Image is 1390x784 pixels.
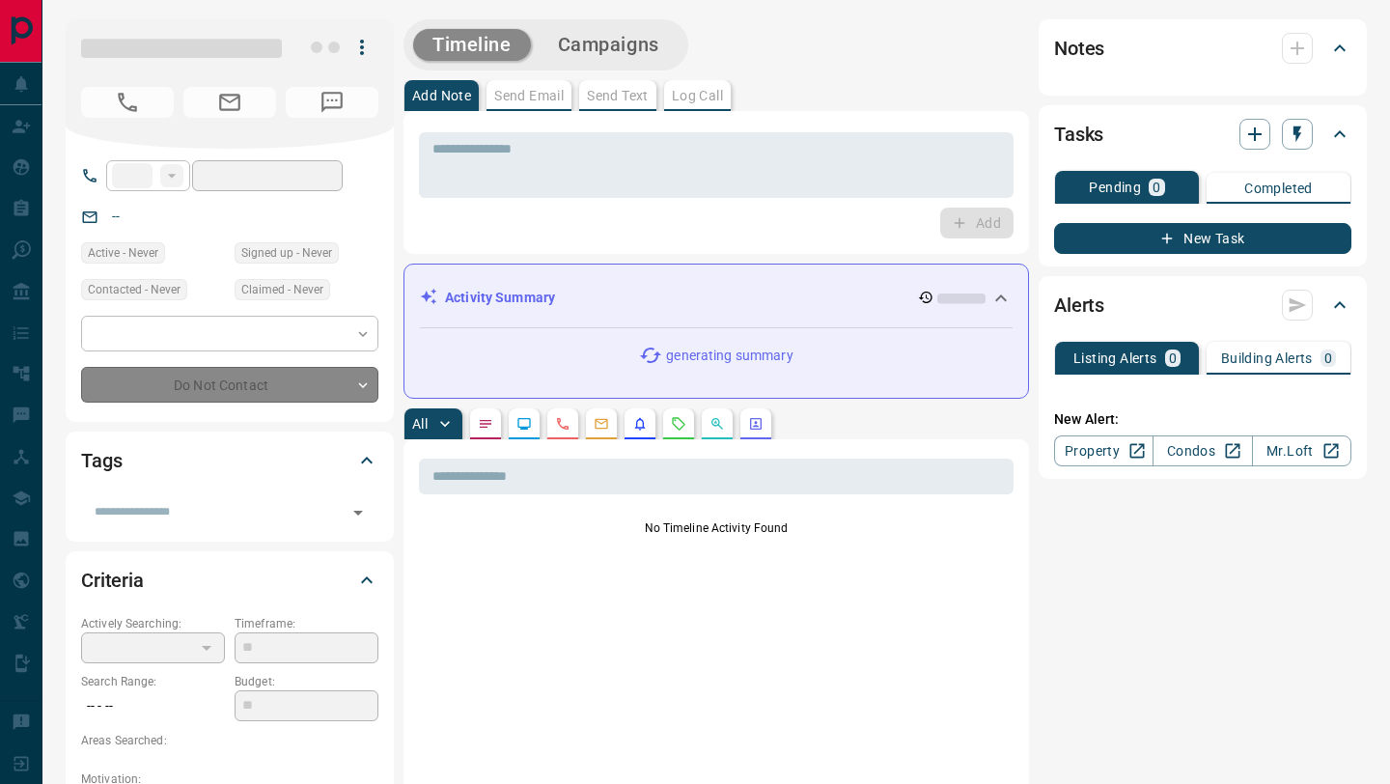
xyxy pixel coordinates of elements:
span: No Number [286,87,378,118]
p: No Timeline Activity Found [419,519,1014,537]
p: 0 [1153,181,1160,194]
svg: Opportunities [709,416,725,432]
button: Timeline [413,29,531,61]
span: No Number [81,87,174,118]
a: Property [1054,435,1154,466]
p: 0 [1324,351,1332,365]
p: Listing Alerts [1073,351,1157,365]
span: Signed up - Never [241,243,332,263]
p: Search Range: [81,673,225,690]
p: New Alert: [1054,409,1351,430]
p: generating summary [666,346,792,366]
svg: Agent Actions [748,416,764,432]
p: Budget: [235,673,378,690]
svg: Notes [478,416,493,432]
span: Contacted - Never [88,280,181,299]
div: Do Not Contact [81,367,378,403]
a: Condos [1153,435,1252,466]
svg: Calls [555,416,570,432]
div: Notes [1054,25,1351,71]
svg: Listing Alerts [632,416,648,432]
p: Areas Searched: [81,732,378,749]
span: Claimed - Never [241,280,323,299]
button: Open [345,499,372,526]
div: Activity Summary [420,280,1013,316]
span: Active - Never [88,243,158,263]
p: Add Note [412,89,471,102]
h2: Tags [81,445,122,476]
h2: Alerts [1054,290,1104,321]
p: Pending [1089,181,1141,194]
a: -- [112,209,120,224]
div: Alerts [1054,282,1351,328]
button: New Task [1054,223,1351,254]
svg: Requests [671,416,686,432]
a: Mr.Loft [1252,435,1351,466]
h2: Tasks [1054,119,1103,150]
p: Timeframe: [235,615,378,632]
h2: Notes [1054,33,1104,64]
p: Actively Searching: [81,615,225,632]
p: All [412,417,428,431]
div: Criteria [81,557,378,603]
div: Tasks [1054,111,1351,157]
p: Building Alerts [1221,351,1313,365]
button: Campaigns [539,29,679,61]
div: Tags [81,437,378,484]
p: Completed [1244,182,1313,195]
h2: Criteria [81,565,144,596]
p: Activity Summary [445,288,555,308]
svg: Lead Browsing Activity [516,416,532,432]
span: No Email [183,87,276,118]
p: -- - -- [81,690,225,722]
p: 0 [1169,351,1177,365]
svg: Emails [594,416,609,432]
